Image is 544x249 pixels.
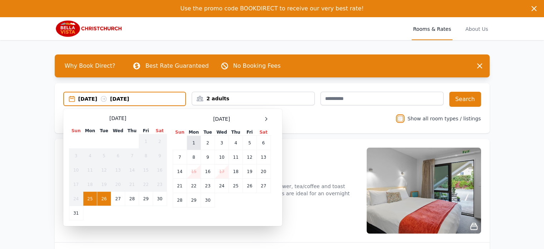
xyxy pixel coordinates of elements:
td: 16 [153,163,167,177]
td: 24 [69,192,83,206]
td: 17 [69,177,83,192]
td: 25 [83,192,97,206]
td: 29 [187,193,201,207]
th: Sun [173,129,187,136]
td: 13 [256,150,270,164]
td: 26 [97,192,111,206]
th: Thu [125,128,139,134]
td: 25 [229,179,243,193]
td: 18 [229,164,243,179]
td: 1 [139,134,153,149]
td: 8 [187,150,201,164]
th: Tue [97,128,111,134]
td: 3 [215,136,229,150]
td: 6 [256,136,270,150]
td: 28 [173,193,187,207]
td: 8 [139,149,153,163]
td: 30 [201,193,215,207]
td: 11 [229,150,243,164]
td: 10 [215,150,229,164]
td: 5 [97,149,111,163]
td: 29 [139,192,153,206]
td: 15 [187,164,201,179]
div: 2 adults [192,95,314,102]
td: 4 [229,136,243,150]
span: [DATE] [213,115,230,123]
span: Use the promo code BOOKDIRECT to receive our very best rate! [180,5,364,12]
p: No Booking Fees [233,62,281,70]
th: Thu [229,129,243,136]
td: 2 [201,136,215,150]
td: 13 [111,163,125,177]
td: 22 [139,177,153,192]
td: 31 [69,206,83,220]
td: 3 [69,149,83,163]
th: Sat [256,129,270,136]
td: 9 [153,149,167,163]
p: Best Rate Guaranteed [145,62,209,70]
td: 19 [97,177,111,192]
td: 30 [153,192,167,206]
th: Tue [201,129,215,136]
td: 7 [173,150,187,164]
a: About Us [464,17,489,40]
td: 11 [83,163,97,177]
td: 20 [256,164,270,179]
td: 15 [139,163,153,177]
span: [DATE] [109,115,126,122]
td: 14 [173,164,187,179]
td: 1 [187,136,201,150]
td: 22 [187,179,201,193]
td: 9 [201,150,215,164]
td: 7 [125,149,139,163]
td: 23 [153,177,167,192]
td: 27 [256,179,270,193]
td: 6 [111,149,125,163]
td: 12 [243,150,256,164]
img: Bella Vista Christchurch [55,20,123,37]
td: 17 [215,164,229,179]
th: Wed [215,129,229,136]
td: 12 [97,163,111,177]
th: Sat [153,128,167,134]
td: 5 [243,136,256,150]
td: 14 [125,163,139,177]
td: 16 [201,164,215,179]
td: 18 [83,177,97,192]
td: 4 [83,149,97,163]
td: 28 [125,192,139,206]
a: Rooms & Rates [412,17,452,40]
td: 21 [173,179,187,193]
button: Search [449,92,481,107]
td: 21 [125,177,139,192]
th: Fri [139,128,153,134]
th: Mon [83,128,97,134]
td: 19 [243,164,256,179]
th: Sun [69,128,83,134]
span: Why Book Direct? [59,59,121,73]
td: 26 [243,179,256,193]
th: Wed [111,128,125,134]
td: 2 [153,134,167,149]
label: Show all room types / listings [407,116,481,121]
th: Fri [243,129,256,136]
div: [DATE] [DATE] [78,95,186,102]
td: 20 [111,177,125,192]
td: 27 [111,192,125,206]
th: Mon [187,129,201,136]
td: 23 [201,179,215,193]
td: 10 [69,163,83,177]
td: 24 [215,179,229,193]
